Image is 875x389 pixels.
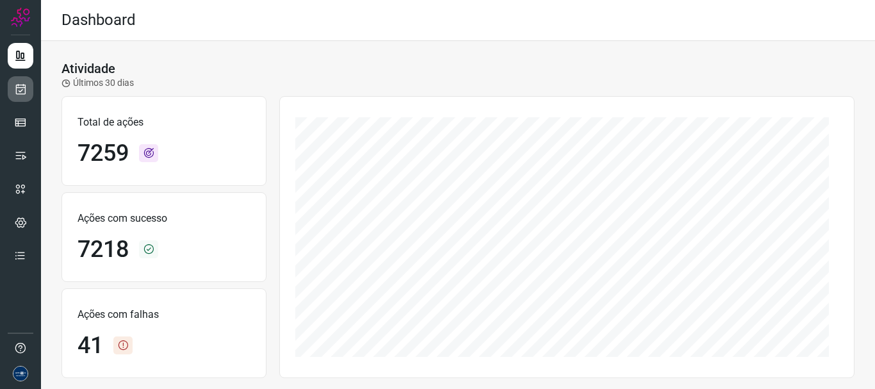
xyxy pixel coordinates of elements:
h1: 7259 [78,140,129,167]
p: Ações com falhas [78,307,250,322]
h1: 41 [78,332,103,360]
h3: Atividade [61,61,115,76]
h1: 7218 [78,236,129,263]
img: Logo [11,8,30,27]
p: Últimos 30 dias [61,76,134,90]
p: Ações com sucesso [78,211,250,226]
p: Total de ações [78,115,250,130]
h2: Dashboard [61,11,136,29]
img: d06bdf07e729e349525d8f0de7f5f473.png [13,366,28,381]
